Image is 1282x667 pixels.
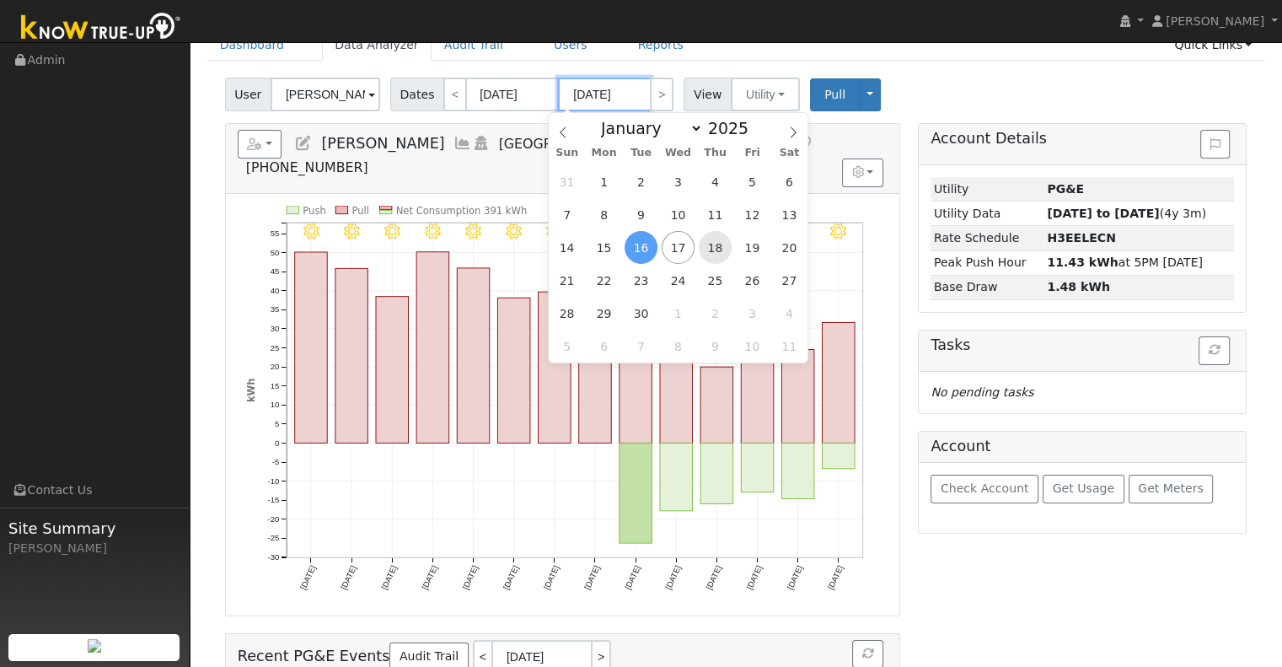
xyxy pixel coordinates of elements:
[699,165,732,198] span: September 4, 2025
[550,198,583,231] span: September 7, 2025
[931,202,1043,226] td: Utility Data
[773,297,806,330] span: October 4, 2025
[272,457,280,466] text: -5
[270,266,279,276] text: 45
[550,231,583,264] span: September 14, 2025
[662,165,695,198] span: September 3, 2025
[379,564,399,591] text: [DATE]
[625,231,657,264] span: September 16, 2025
[270,304,279,314] text: 35
[736,231,769,264] span: September 19, 2025
[662,330,695,363] span: October 8, 2025
[453,135,472,152] a: Multi-Series Graph
[625,330,657,363] span: October 7, 2025
[700,443,733,503] rect: onclick=""
[744,564,764,591] text: [DATE]
[267,495,279,504] text: -15
[501,564,520,591] text: [DATE]
[586,148,623,159] span: Mon
[699,231,732,264] span: September 18, 2025
[465,223,481,239] i: 9/07 - Clear
[1200,130,1230,159] button: Issue History
[1161,30,1264,61] a: Quick Links
[660,352,693,443] rect: onclick=""
[736,264,769,297] span: September 26, 2025
[542,564,561,591] text: [DATE]
[244,378,256,402] text: kWh
[620,443,652,543] rect: onclick=""
[270,400,279,409] text: 10
[376,297,409,444] rect: onclick=""
[660,148,697,159] span: Wed
[579,331,612,443] rect: onclick=""
[699,330,732,363] span: October 9, 2025
[587,264,620,297] span: September 22, 2025
[826,564,845,591] text: [DATE]
[343,223,359,239] i: 9/04 - Clear
[322,30,432,61] a: Data Analyzer
[294,252,327,444] rect: onclick=""
[736,165,769,198] span: September 5, 2025
[1044,250,1235,275] td: at 5PM [DATE]
[506,223,522,239] i: 9/08 - Clear
[1047,207,1206,220] span: (4y 3m)
[270,362,279,371] text: 20
[267,533,279,542] text: -25
[294,135,313,152] a: Edit User (11309)
[1129,475,1214,503] button: Get Meters
[1166,14,1264,28] span: [PERSON_NAME]
[773,330,806,363] span: October 11, 2025
[587,297,620,330] span: September 29, 2025
[931,475,1038,503] button: Check Account
[823,443,856,468] rect: onclick=""
[625,165,657,198] span: September 2, 2025
[267,514,279,524] text: -20
[941,481,1029,495] span: Check Account
[270,248,279,257] text: 50
[271,78,380,111] input: Select a User
[384,223,400,239] i: 9/05 - Clear
[662,297,695,330] span: October 1, 2025
[550,264,583,297] span: September 21, 2025
[1047,280,1110,293] strong: 1.48 kWh
[246,159,368,175] span: [PHONE_NUMBER]
[275,419,279,428] text: 5
[499,136,788,152] span: [GEOGRAPHIC_DATA], [GEOGRAPHIC_DATA]
[351,204,369,216] text: Pull
[88,639,101,653] img: retrieve
[741,352,774,444] rect: onclick=""
[684,78,732,111] span: View
[699,198,732,231] span: September 11, 2025
[731,78,800,111] button: Utility
[303,204,326,216] text: Push
[830,223,846,239] i: 9/16 - Clear
[270,229,279,238] text: 55
[704,564,723,591] text: [DATE]
[321,135,444,152] span: [PERSON_NAME]
[824,88,845,101] span: Pull
[623,564,642,591] text: [DATE]
[703,119,764,137] input: Year
[546,223,562,239] i: 9/09 - Clear
[1053,481,1114,495] span: Get Usage
[587,231,620,264] span: September 15, 2025
[697,148,734,159] span: Thu
[773,198,806,231] span: September 13, 2025
[497,298,530,443] rect: onclick=""
[663,564,683,591] text: [DATE]
[810,78,860,111] button: Pull
[390,78,444,111] span: Dates
[416,252,449,444] rect: onclick=""
[931,130,1234,148] h5: Account Details
[736,297,769,330] span: October 3, 2025
[1047,207,1159,220] strong: [DATE] to [DATE]
[699,297,732,330] span: October 2, 2025
[582,564,602,591] text: [DATE]
[267,552,279,562] text: -30
[699,264,732,297] span: September 25, 2025
[457,268,490,444] rect: onclick=""
[931,177,1043,202] td: Utility
[1043,475,1124,503] button: Get Usage
[550,165,583,198] span: August 31, 2025
[1199,336,1230,365] button: Refresh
